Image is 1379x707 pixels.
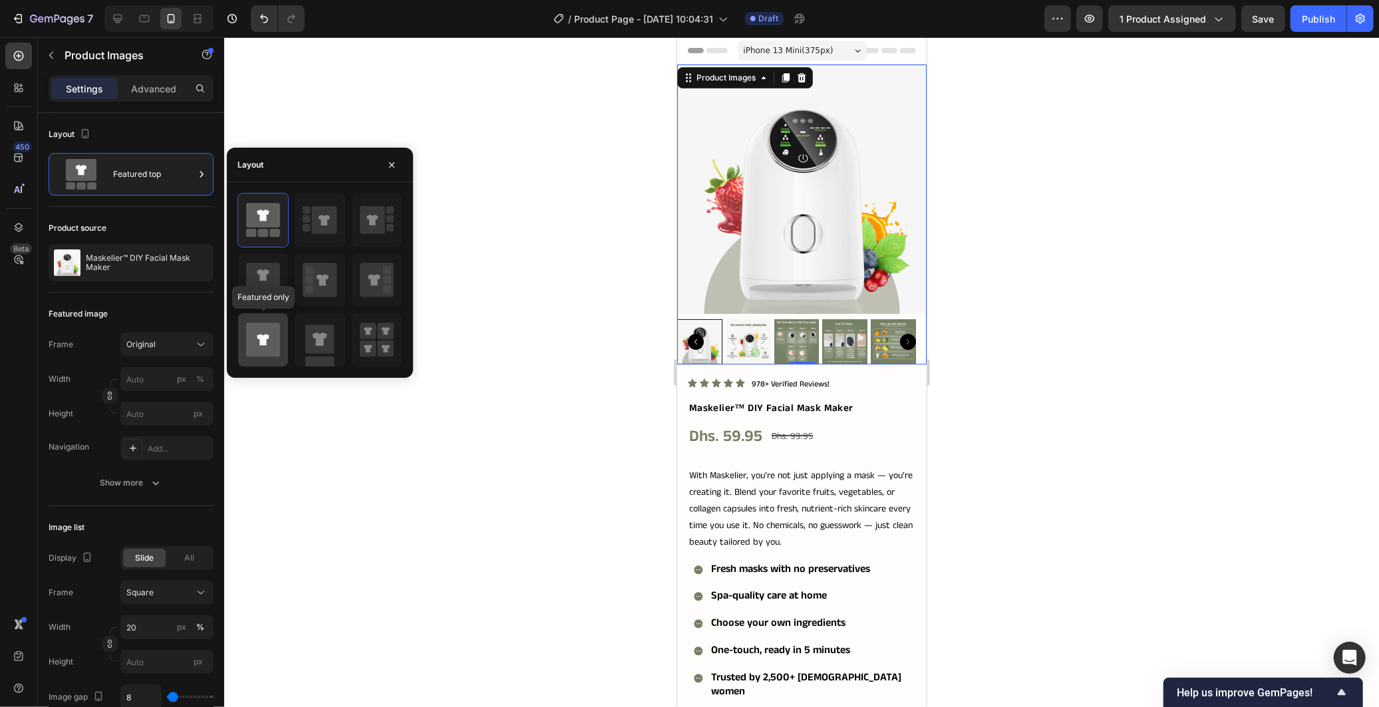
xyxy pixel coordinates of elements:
div: Show more [100,476,162,490]
div: Navigation [49,441,89,453]
span: Help us improve GemPages! [1177,686,1334,699]
span: 1 product assigned [1120,12,1206,26]
button: px [192,371,208,387]
p: Product Images [65,47,178,63]
label: Width [49,373,71,385]
button: 7 [5,5,99,32]
input: px% [120,367,214,391]
div: Add... [148,443,210,455]
p: 7 [87,11,93,27]
p: Maskelier™ DIY Facial Mask Maker [86,253,208,272]
button: % [174,371,190,387]
div: Display [49,549,95,567]
button: Publish [1291,5,1346,32]
span: All [185,552,195,564]
div: Featured image [49,308,108,320]
div: px [177,373,186,385]
span: / [568,12,571,26]
button: px [192,619,208,635]
input: px% [120,615,214,639]
p: Advanced [131,82,176,96]
div: 450 [13,142,32,152]
div: px [177,621,186,633]
div: Image gap [49,688,106,706]
img: product feature img [54,249,80,276]
label: Frame [49,587,73,599]
div: Product source [49,222,106,234]
div: % [196,621,204,633]
input: px [120,650,214,674]
div: Image list [49,521,84,533]
span: Slide [135,552,154,564]
button: Original [120,333,214,356]
div: Undo/Redo [251,5,305,32]
div: Layout [237,159,263,171]
span: Original [126,339,156,351]
span: px [194,656,203,666]
span: Save [1253,13,1275,25]
span: Product Page - [DATE] 10:04:31 [574,12,713,26]
div: Beta [10,243,32,254]
label: Frame [49,339,73,351]
button: Save [1241,5,1285,32]
label: Width [49,621,71,633]
span: px [194,408,203,418]
button: 1 product assigned [1108,5,1236,32]
button: Show survey - Help us improve GemPages! [1177,684,1350,700]
span: Square [126,587,154,599]
button: % [174,619,190,635]
input: px [120,402,214,426]
button: Square [120,581,214,605]
p: Settings [66,82,103,96]
div: % [196,373,204,385]
span: Draft [758,13,778,25]
div: Layout [49,126,93,144]
label: Height [49,408,73,420]
div: Featured top [113,159,194,190]
iframe: Design area [677,37,927,707]
div: Publish [1302,12,1335,26]
label: Height [49,656,73,668]
button: Show more [49,471,214,495]
div: Open Intercom Messenger [1334,642,1366,674]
